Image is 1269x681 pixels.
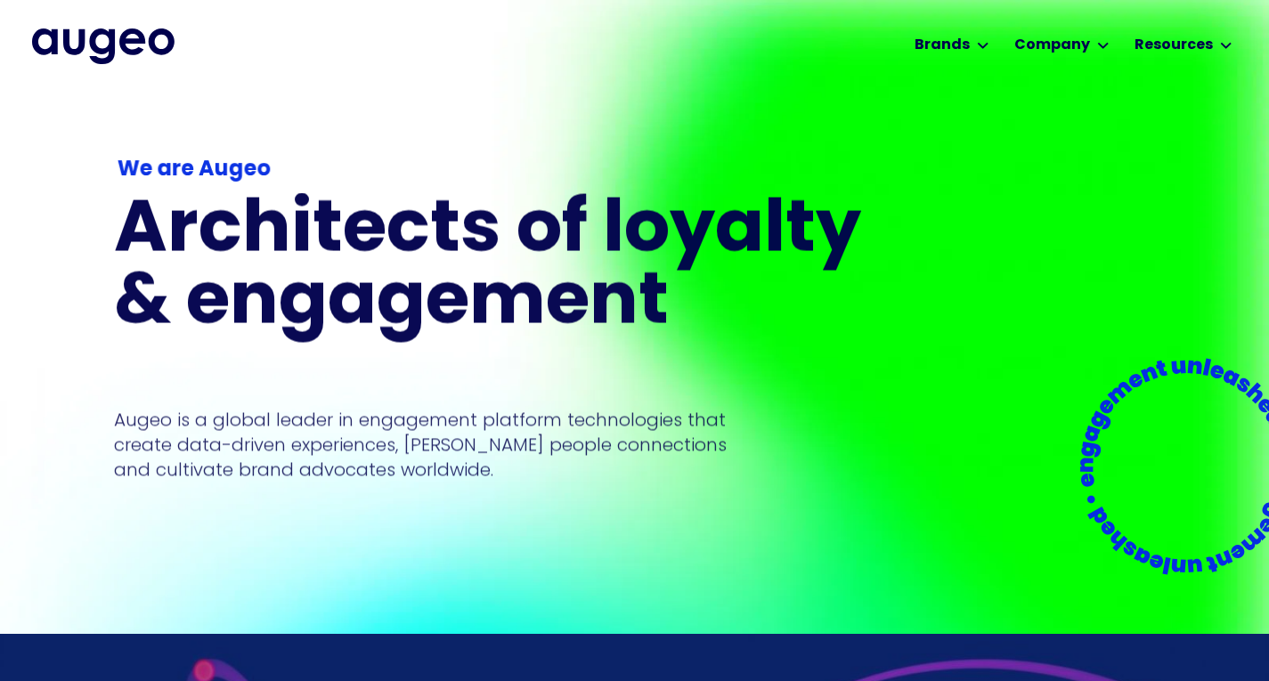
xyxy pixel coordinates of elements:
div: Brands [915,35,970,56]
a: home [32,28,175,64]
h1: Architects of loyalty & engagement [114,197,883,341]
img: Augeo's full logo in midnight blue. [32,28,175,64]
div: We are Augeo [117,154,879,186]
div: Company [1014,35,1090,56]
div: Resources [1135,35,1213,56]
p: Augeo is a global leader in engagement platform technologies that create data-driven experiences,... [114,407,727,482]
